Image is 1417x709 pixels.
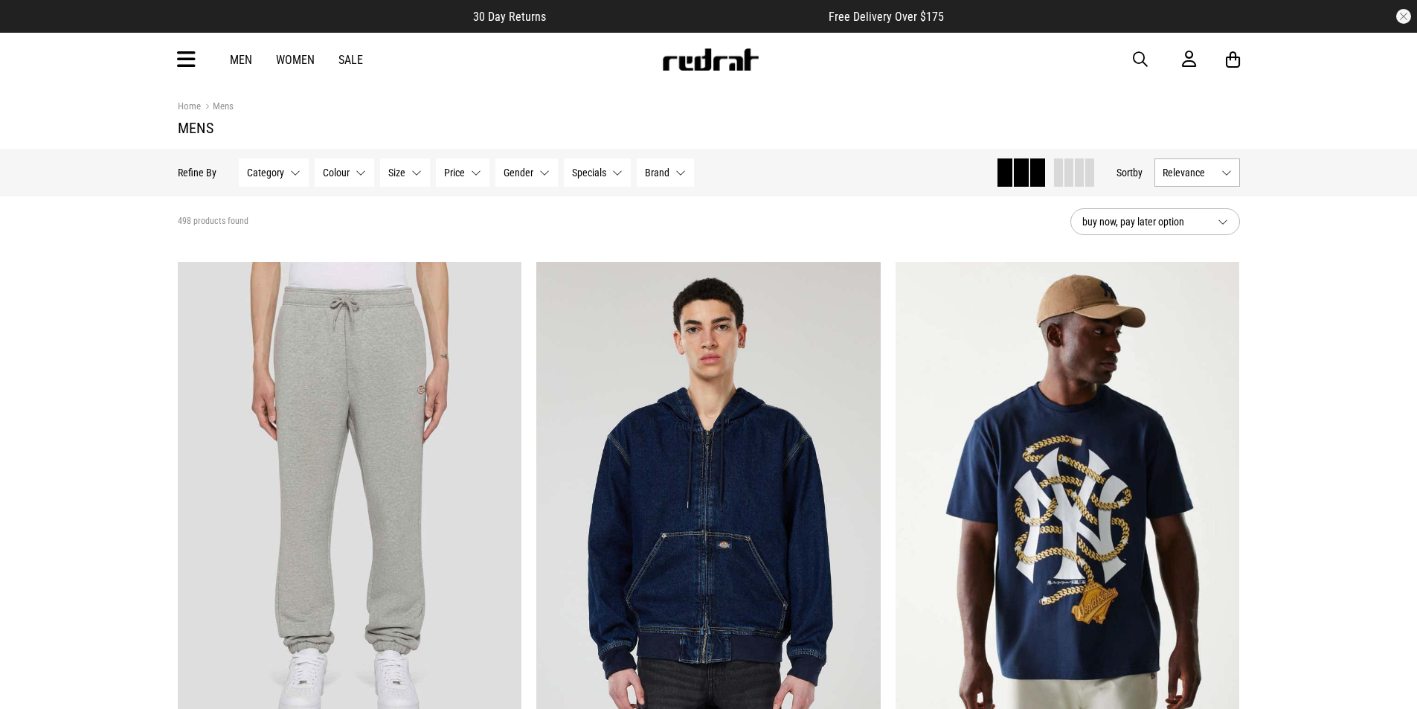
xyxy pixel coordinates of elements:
[230,53,252,67] a: Men
[178,216,248,228] span: 498 products found
[1070,208,1240,235] button: buy now, pay later option
[323,167,350,179] span: Colour
[276,53,315,67] a: Women
[473,10,546,24] span: 30 Day Returns
[1133,167,1143,179] span: by
[239,158,309,187] button: Category
[645,167,669,179] span: Brand
[178,119,1240,137] h1: Mens
[637,158,694,187] button: Brand
[338,53,363,67] a: Sale
[1116,164,1143,182] button: Sortby
[572,167,606,179] span: Specials
[1163,167,1215,179] span: Relevance
[829,10,944,24] span: Free Delivery Over $175
[444,167,465,179] span: Price
[388,167,405,179] span: Size
[504,167,533,179] span: Gender
[315,158,374,187] button: Colour
[1082,213,1206,231] span: buy now, pay later option
[661,48,759,71] img: Redrat logo
[178,100,201,112] a: Home
[1154,158,1240,187] button: Relevance
[495,158,558,187] button: Gender
[247,167,284,179] span: Category
[201,100,234,115] a: Mens
[576,9,799,24] iframe: Customer reviews powered by Trustpilot
[436,158,489,187] button: Price
[564,158,631,187] button: Specials
[380,158,430,187] button: Size
[178,167,216,179] p: Refine By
